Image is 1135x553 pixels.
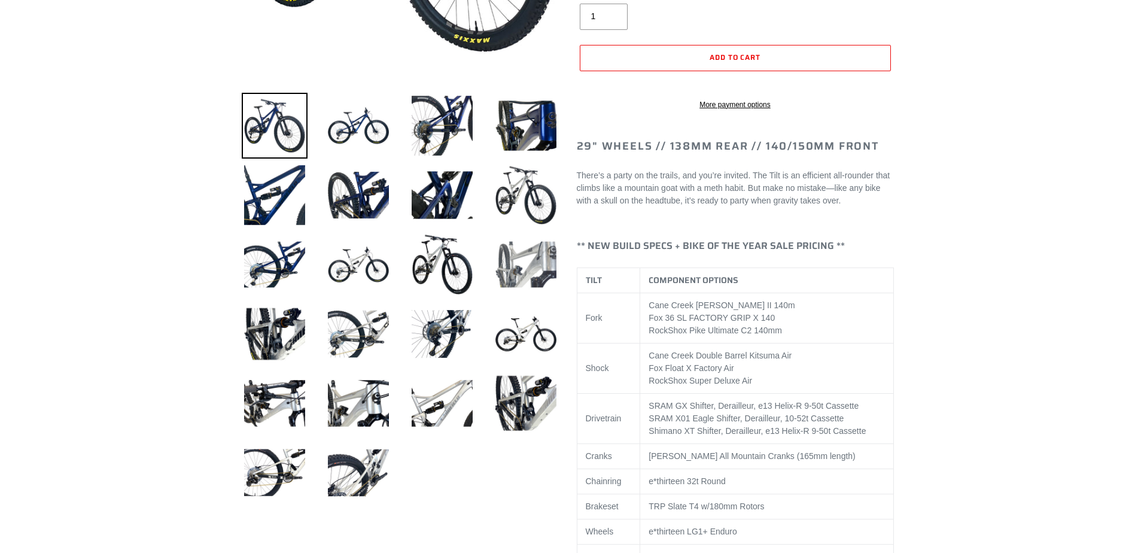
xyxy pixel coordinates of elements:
[580,45,891,71] button: Add to cart
[577,293,640,344] td: Fork
[409,232,475,297] img: Load image into Gallery viewer, TILT - Complete Bike
[325,93,391,159] img: Load image into Gallery viewer, TILT - Complete Bike
[577,394,640,444] td: Drivetrain
[409,162,475,228] img: Load image into Gallery viewer, TILT - Complete Bike
[577,140,894,153] h2: 29" Wheels // 138mm Rear // 140/150mm Front
[493,232,559,297] img: Load image into Gallery viewer, TILT - Complete Bike
[640,519,893,545] td: e*thirteen LG1+ Enduro
[242,232,308,297] img: Load image into Gallery viewer, TILT - Complete Bike
[325,440,391,506] img: Load image into Gallery viewer, TILT - Complete Bike
[493,301,559,367] img: Load image into Gallery viewer, TILT - Complete Bike
[640,344,893,394] td: Cane Creek Double Barrel Kitsuma Air Fox Float X Factory Air RockShox Super Deluxe Air
[493,162,559,228] img: Load image into Gallery viewer, TILT - Complete Bike
[577,169,894,207] p: There’s a party on the trails, and you’re invited. The Tilt is an efficient all-rounder that clim...
[640,469,893,494] td: e*thirteen 32t Round
[242,93,308,159] img: Load image into Gallery viewer, TILT - Complete Bike
[242,162,308,228] img: Load image into Gallery viewer, TILT - Complete Bike
[577,494,640,519] td: Brakeset
[640,494,893,519] td: TRP Slate T4 w/180mm Rotors
[640,293,893,344] td: Cane Creek [PERSON_NAME] II 140m Fox 36 SL FACTORY GRIP X 140 RockShox Pike Ultimate C2 140mm
[580,99,891,110] a: More payment options
[325,370,391,436] img: Load image into Gallery viewer, TILT - Complete Bike
[640,394,893,444] td: SRAM GX Shifter, Derailleur, e13 Helix-R 9-50t Cassette SRAM X01 Eagle Shifter, Derailleur, 10-52...
[640,268,893,293] th: COMPONENT OPTIONS
[409,301,475,367] img: Load image into Gallery viewer, TILT - Complete Bike
[640,444,893,469] td: [PERSON_NAME] All Mountain Cranks (165mm length)
[409,93,475,159] img: Load image into Gallery viewer, TILT - Complete Bike
[242,301,308,367] img: Load image into Gallery viewer, TILT - Complete Bike
[409,370,475,436] img: Load image into Gallery viewer, TILT - Complete Bike
[325,162,391,228] img: Load image into Gallery viewer, TILT - Complete Bike
[242,440,308,506] img: Load image into Gallery viewer, TILT - Complete Bike
[577,519,640,545] td: Wheels
[242,370,308,436] img: Load image into Gallery viewer, TILT - Complete Bike
[493,370,559,436] img: Load image into Gallery viewer, TILT - Complete Bike
[325,232,391,297] img: Load image into Gallery viewer, TILT - Complete Bike
[577,240,894,251] h4: ** NEW BUILD SPECS + BIKE OF THE YEAR SALE PRICING **
[577,344,640,394] td: Shock
[493,93,559,159] img: Load image into Gallery viewer, TILT - Complete Bike
[577,444,640,469] td: Cranks
[577,268,640,293] th: TILT
[325,301,391,367] img: Load image into Gallery viewer, TILT - Complete Bike
[710,51,761,63] span: Add to cart
[577,469,640,494] td: Chainring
